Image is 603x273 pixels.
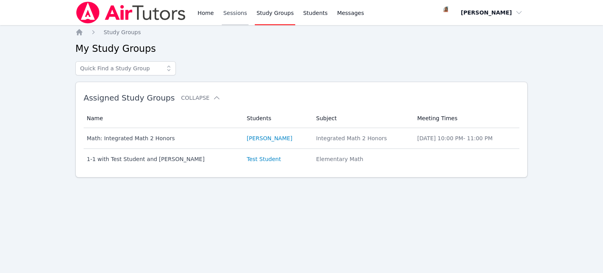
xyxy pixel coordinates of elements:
[75,28,528,36] nav: Breadcrumb
[337,9,364,17] span: Messages
[84,109,242,128] th: Name
[87,134,238,142] div: Math: Integrated Math 2 Honors
[413,109,519,128] th: Meeting Times
[247,134,292,142] a: [PERSON_NAME]
[84,149,519,169] tr: 1-1 with Test Student and [PERSON_NAME]Test StudentElementary Math
[75,61,176,75] input: Quick Find a Study Group
[316,155,407,163] div: Elementary Math
[87,155,238,163] div: 1-1 with Test Student and [PERSON_NAME]
[75,2,186,24] img: Air Tutors
[316,134,407,142] div: Integrated Math 2 Honors
[242,109,312,128] th: Students
[104,28,141,36] a: Study Groups
[84,128,519,149] tr: Math: Integrated Math 2 Honors[PERSON_NAME]Integrated Math 2 Honors[DATE] 10:00 PM- 11:00 PM
[75,42,528,55] h2: My Study Groups
[417,134,515,142] li: [DATE] 10:00 PM - 11:00 PM
[104,29,141,35] span: Study Groups
[181,94,220,102] button: Collapse
[311,109,412,128] th: Subject
[247,155,281,163] a: Test Student
[84,93,175,103] span: Assigned Study Groups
